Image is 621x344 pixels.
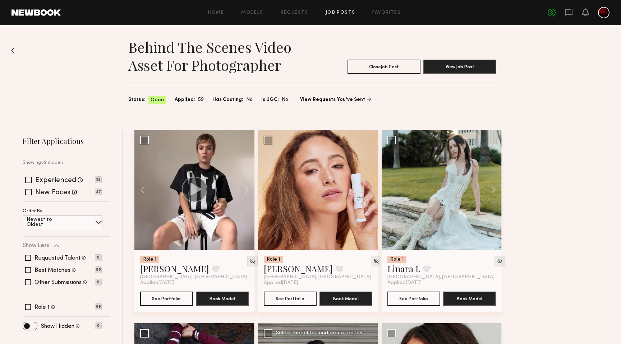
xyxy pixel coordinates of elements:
div: Role 1 [140,256,159,263]
div: Applied [DATE] [264,280,372,286]
p: Order By [23,209,42,214]
a: [PERSON_NAME] [140,263,209,274]
a: Favorites [372,10,401,15]
a: Models [241,10,263,15]
p: 0 [95,254,102,261]
p: 0 [95,322,102,329]
div: Applied [DATE] [140,280,249,286]
h2: Filter Applications [23,136,110,146]
span: [GEOGRAPHIC_DATA], [GEOGRAPHIC_DATA] [264,274,371,280]
img: Unhide Model [373,258,379,264]
label: Requested Talent [34,255,80,261]
button: See Portfolio [387,292,440,306]
label: Other Submissions [34,280,82,285]
span: [GEOGRAPHIC_DATA], [GEOGRAPHIC_DATA] [140,274,247,280]
a: Book Model [196,295,249,301]
button: Book Model [443,292,496,306]
button: See Portfolio [264,292,317,306]
a: Job Posts [326,10,355,15]
span: [GEOGRAPHIC_DATA], [GEOGRAPHIC_DATA] [387,274,494,280]
span: No [246,96,253,104]
button: View Job Post [423,60,496,74]
a: Book Model [319,295,372,301]
img: Back to previous page [11,48,14,54]
label: Show Hidden [41,324,74,329]
img: Unhide Model [249,258,256,264]
div: Role 1 [264,256,283,263]
span: Applied: [175,96,195,104]
label: New Faces [35,189,70,196]
a: [PERSON_NAME] [264,263,333,274]
span: Status: [128,96,146,104]
h1: Behind the Scenes video asset for Photographer [128,38,312,74]
a: View Requests You’ve Sent [300,97,371,102]
label: Experienced [35,177,76,184]
button: Book Model [196,292,249,306]
p: Newest to Oldest [27,217,69,227]
img: Unhide Model [497,258,503,264]
p: 59 [95,303,102,310]
p: 55 [95,266,102,273]
div: Applied [DATE] [387,280,496,286]
button: See Portfolio [140,292,193,306]
label: Best Matches [34,268,70,273]
p: Showing 59 models [23,161,64,165]
button: CloseJob Post [348,60,420,74]
p: 0 [95,279,102,285]
p: 32 [95,176,102,183]
span: Has Casting: [212,96,243,104]
a: Linara I. [387,263,420,274]
span: No [282,96,288,104]
span: Open [151,97,164,104]
a: Requests [281,10,308,15]
a: Book Model [443,295,496,301]
div: Role 1 [387,256,406,263]
p: 27 [95,189,102,195]
span: Is UGC: [261,96,279,104]
p: Show Less [23,243,49,248]
div: Select model to send group request [276,331,364,336]
button: Book Model [319,292,372,306]
label: Role 1 [34,305,50,310]
span: 59 [198,96,204,104]
a: Home [208,10,224,15]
